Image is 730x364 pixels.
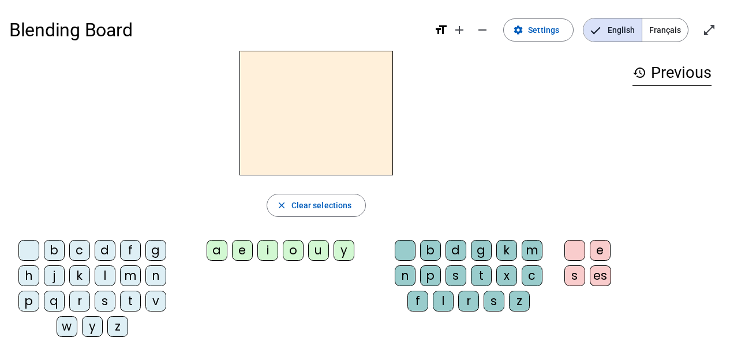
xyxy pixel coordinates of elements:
div: j [44,265,65,286]
div: k [69,265,90,286]
span: Clear selections [291,198,352,212]
button: Clear selections [267,194,366,217]
div: w [57,316,77,337]
div: u [308,240,329,261]
div: es [590,265,611,286]
div: x [496,265,517,286]
div: b [44,240,65,261]
mat-icon: format_size [434,23,448,37]
div: m [120,265,141,286]
div: m [522,240,542,261]
div: s [484,291,504,312]
div: n [395,265,415,286]
div: o [283,240,304,261]
button: Settings [503,18,574,42]
button: Enter full screen [698,18,721,42]
span: English [583,18,642,42]
div: d [95,240,115,261]
button: Decrease font size [471,18,494,42]
div: z [509,291,530,312]
div: t [471,265,492,286]
div: e [232,240,253,261]
div: r [69,291,90,312]
div: l [95,265,115,286]
div: f [120,240,141,261]
mat-icon: history [632,66,646,80]
div: b [420,240,441,261]
div: t [120,291,141,312]
div: f [407,291,428,312]
div: y [334,240,354,261]
span: Settings [528,23,559,37]
mat-icon: add [452,23,466,37]
div: h [18,265,39,286]
div: d [446,240,466,261]
div: p [18,291,39,312]
span: Français [642,18,688,42]
h1: Blending Board [9,12,425,48]
div: c [69,240,90,261]
div: s [446,265,466,286]
mat-icon: remove [476,23,489,37]
div: s [95,291,115,312]
mat-icon: settings [513,25,523,35]
div: g [471,240,492,261]
div: q [44,291,65,312]
div: i [257,240,278,261]
div: e [590,240,611,261]
div: r [458,291,479,312]
mat-icon: open_in_full [702,23,716,37]
div: c [522,265,542,286]
div: p [420,265,441,286]
div: v [145,291,166,312]
div: y [82,316,103,337]
div: l [433,291,454,312]
div: s [564,265,585,286]
div: a [207,240,227,261]
div: k [496,240,517,261]
button: Increase font size [448,18,471,42]
div: z [107,316,128,337]
h3: Previous [632,60,712,86]
mat-button-toggle-group: Language selection [583,18,688,42]
mat-icon: close [276,200,287,211]
div: g [145,240,166,261]
div: n [145,265,166,286]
